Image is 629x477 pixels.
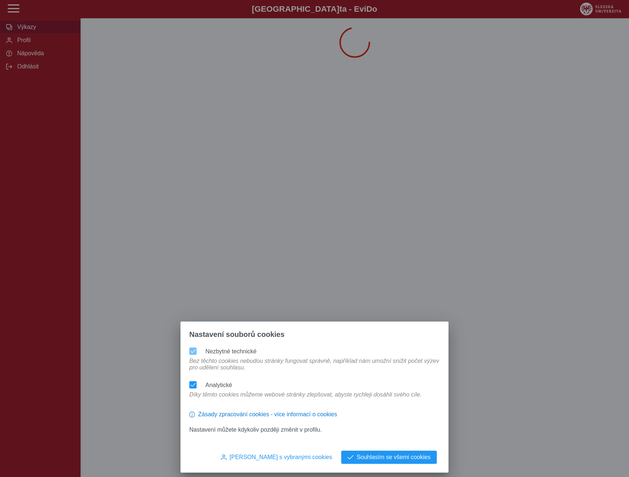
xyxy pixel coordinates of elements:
span: Souhlasím se všemi cookies [357,454,431,461]
span: Nastavení souborů cookies [189,330,284,339]
label: Nezbytné technické [205,348,257,354]
label: Analytické [205,382,232,388]
div: Díky těmto cookies můžeme webové stránky zlepšovat, abyste rychleji dosáhli svého cíle. [186,391,425,405]
span: Zásady zpracování cookies - více informací o cookies [198,411,337,418]
button: [PERSON_NAME] s vybranými cookies [215,451,338,464]
a: Zásady zpracování cookies - více informací o cookies [189,414,337,420]
button: Zásady zpracování cookies - více informací o cookies [189,408,337,421]
span: [PERSON_NAME] s vybranými cookies [230,454,332,461]
div: Bez těchto cookies nebudou stránky fungovat správně, například nám umožní snížit počet výzev pro ... [186,358,443,378]
button: Souhlasím se všemi cookies [341,451,437,464]
p: Nastavení můžete kdykoliv později změnit v profilu. [189,427,440,433]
